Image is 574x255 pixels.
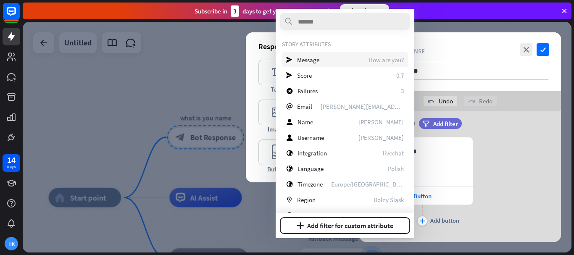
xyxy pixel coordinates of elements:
div: Subscribe in days to get your first month for $1 [195,5,333,17]
i: close [520,43,532,56]
div: Add button [430,217,459,224]
span: Integration [298,149,327,157]
div: 14 [7,156,16,164]
div: Undo [424,96,457,106]
span: 3 [401,87,404,95]
i: plus [297,222,304,229]
i: marker [286,212,292,218]
i: redo [468,98,475,105]
i: globe [286,181,293,187]
span: Europe/Warsaw [331,180,404,188]
span: Score [297,71,312,79]
div: HK [5,237,18,250]
span: livechat [383,149,404,157]
span: Message [297,56,319,64]
a: 14 days [3,154,20,172]
button: Open LiveChat chat widget [7,3,32,29]
i: user [286,134,293,141]
span: Email [297,103,312,110]
span: Add filter [433,120,458,128]
span: Peter Crauch [358,118,404,126]
i: marker [286,197,292,203]
span: peter@crauch.com [321,103,404,110]
div: Subscribe now [340,4,389,18]
i: globe [286,166,293,172]
div: Redo [464,96,497,106]
span: How are you? [369,56,404,64]
div: STORY ATTRIBUTES [282,40,408,48]
span: Timezone [298,180,323,188]
span: Poland [348,211,404,219]
span: Peter Crauch [358,134,404,142]
button: plusAdd filter for custom attribute [280,217,410,234]
i: block_failure [286,88,293,94]
span: Failures [298,87,318,95]
span: Button [413,192,432,200]
i: send [286,57,292,63]
i: undo [428,98,434,105]
i: send [286,72,292,79]
span: Dolny Śląsk [374,196,404,204]
i: filter [423,121,429,127]
div: days [7,164,16,170]
i: email [286,103,292,110]
div: 3 [231,5,239,17]
i: check [537,43,549,56]
i: user [286,119,293,125]
span: 0.7 [396,71,404,79]
span: Username [298,134,324,142]
span: Country [297,211,318,219]
span: Language [298,165,324,173]
span: Polish [388,165,404,173]
span: Name [298,118,313,126]
i: globe [286,150,293,156]
i: plus [420,218,425,223]
span: Region [297,196,316,204]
